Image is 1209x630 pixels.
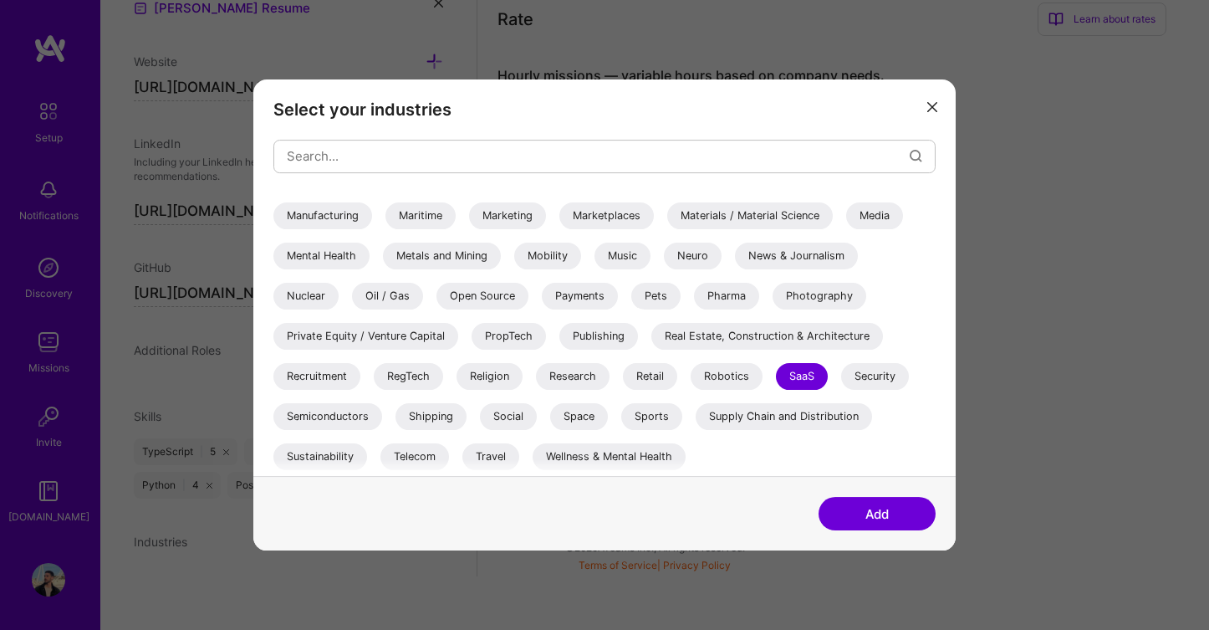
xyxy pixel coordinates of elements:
[927,102,937,112] i: icon Close
[287,135,910,177] input: Search...
[374,363,443,390] div: RegTech
[533,443,686,470] div: Wellness & Mental Health
[776,363,828,390] div: SaaS
[273,100,936,120] h3: Select your industries
[559,323,638,350] div: Publishing
[631,283,681,310] div: Pets
[457,363,523,390] div: Religion
[436,283,528,310] div: Open Source
[550,403,608,430] div: Space
[273,403,382,430] div: Semiconductors
[691,363,763,390] div: Robotics
[273,443,367,470] div: Sustainability
[395,403,467,430] div: Shipping
[536,363,610,390] div: Research
[462,443,519,470] div: Travel
[841,363,909,390] div: Security
[667,202,833,229] div: Materials / Material Science
[380,443,449,470] div: Telecom
[385,202,456,229] div: Maritime
[846,202,903,229] div: Media
[651,323,883,350] div: Real Estate, Construction & Architecture
[273,363,360,390] div: Recruitment
[621,403,682,430] div: Sports
[472,323,546,350] div: PropTech
[273,283,339,310] div: Nuclear
[735,243,858,269] div: News & Journalism
[696,403,872,430] div: Supply Chain and Distribution
[594,243,650,269] div: Music
[383,243,501,269] div: Metals and Mining
[273,243,370,269] div: Mental Health
[514,243,581,269] div: Mobility
[352,283,423,310] div: Oil / Gas
[910,150,922,162] i: icon Search
[480,403,537,430] div: Social
[469,202,546,229] div: Marketing
[664,243,722,269] div: Neuro
[273,323,458,350] div: Private Equity / Venture Capital
[623,363,677,390] div: Retail
[559,202,654,229] div: Marketplaces
[253,79,956,551] div: modal
[694,283,759,310] div: Pharma
[819,497,936,530] button: Add
[542,283,618,310] div: Payments
[273,202,372,229] div: Manufacturing
[773,283,866,310] div: Photography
